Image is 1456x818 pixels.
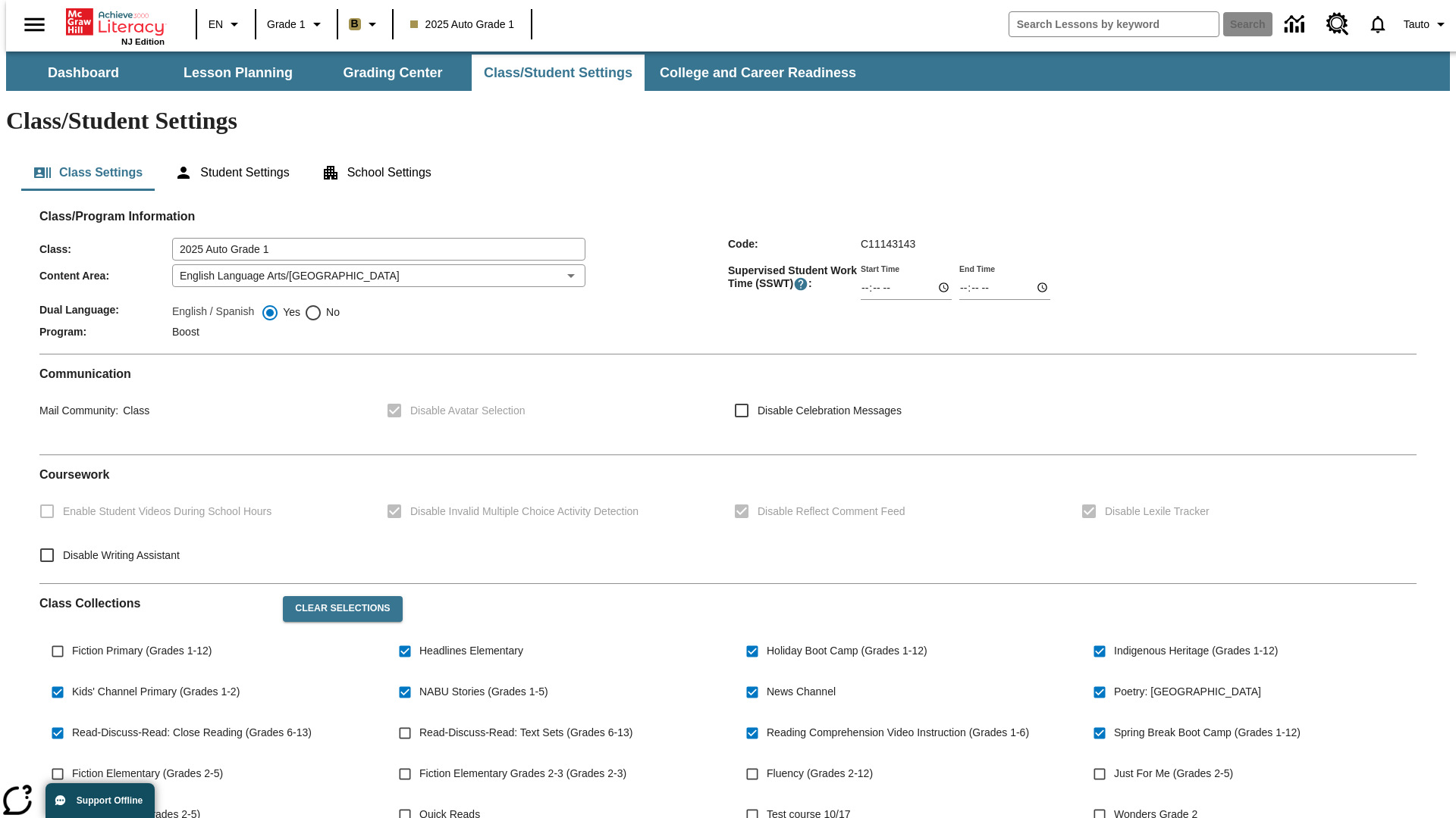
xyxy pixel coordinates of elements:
span: B [351,14,359,33]
span: Kids' Channel Primary (Grades 1-2) [72,684,240,700]
input: Class [172,238,585,261]
h2: Class Collections [39,596,271,610]
label: English / Spanish [172,304,254,322]
button: Open side menu [12,2,57,47]
h2: Class/Program Information [39,209,1417,223]
a: Resource Center, Will open in new tab [1317,4,1358,45]
button: Grade: Grade 1, Select a grade [261,11,332,38]
span: Read-Discuss-Read: Text Sets (Grades 6-13) [419,725,632,741]
button: Profile/Settings [1398,11,1456,38]
span: Fiction Primary (Grades 1-12) [72,643,212,659]
span: No [322,304,340,320]
a: Home [66,7,165,37]
div: SubNavbar [6,52,1450,91]
span: Indigenous Heritage (Grades 1-12) [1114,643,1278,659]
div: Class/Student Settings [21,155,1435,191]
span: Code : [728,238,861,250]
span: Reading Comprehension Video Instruction (Grades 1-6) [767,725,1029,741]
button: Support Offline [45,783,155,818]
span: Fiction Elementary Grades 2-3 (Grades 2-3) [419,766,626,782]
button: Grading Center [317,55,469,91]
div: Class/Program Information [39,224,1417,342]
button: Lesson Planning [162,55,314,91]
button: Language: EN, Select a language [202,11,250,38]
span: Read-Discuss-Read: Close Reading (Grades 6-13) [72,725,312,741]
a: Data Center [1276,4,1317,45]
span: Disable Invalid Multiple Choice Activity Detection [410,504,639,520]
div: Home [66,5,165,46]
span: Fiction Elementary (Grades 2-5) [72,766,223,782]
span: EN [209,17,223,33]
span: Disable Reflect Comment Feed [758,504,905,520]
span: Class : [39,243,172,255]
button: School Settings [309,155,444,191]
span: Mail Community : [39,404,118,417]
span: Poetry: [GEOGRAPHIC_DATA] [1114,684,1261,700]
span: Fluency (Grades 2-12) [767,766,873,782]
button: Clear Selections [283,596,402,622]
span: Content Area : [39,270,172,282]
span: Class [118,404,149,417]
span: Boost [172,326,199,338]
span: Just For Me (Grades 2-5) [1114,766,1233,782]
span: Supervised Student Work Time (SSWT) : [728,264,861,292]
span: News Channel [767,684,836,700]
span: NABU Stories (Grades 1-5) [419,684,548,700]
span: Disable Avatar Selection [410,403,526,419]
span: Support Offline [77,795,143,806]
button: Class Settings [21,155,155,191]
label: End Time [959,263,995,274]
span: Dual Language : [39,304,172,316]
h2: Communication [39,367,1417,381]
label: Start Time [861,263,899,274]
span: Disable Writing Assistant [63,548,180,564]
span: Holiday Boot Camp (Grades 1-12) [767,643,927,659]
div: English Language Arts/[GEOGRAPHIC_DATA] [172,264,585,287]
div: SubNavbar [6,55,870,91]
span: Enable Student Videos During School Hours [63,504,271,520]
span: Yes [279,304,300,320]
h1: Class/Student Settings [6,107,1450,135]
button: Supervised Student Work Time is the timeframe when students can take LevelSet and when lessons ar... [793,276,808,292]
button: Class/Student Settings [472,55,645,91]
span: Grade 1 [267,17,306,33]
button: Dashboard [8,55,159,91]
h2: Course work [39,467,1417,482]
span: Tauto [1404,17,1429,33]
span: Headlines Elementary [419,643,523,659]
input: search field [1009,12,1219,36]
a: Notifications [1358,5,1398,44]
span: Spring Break Boot Camp (Grades 1-12) [1114,725,1301,741]
button: Boost Class color is light brown. Change class color [343,11,388,38]
span: 2025 Auto Grade 1 [410,17,515,33]
div: Communication [39,367,1417,442]
button: College and Career Readiness [648,55,868,91]
button: Student Settings [162,155,301,191]
span: Disable Lexile Tracker [1105,504,1210,520]
span: Disable Celebration Messages [758,403,902,419]
div: Coursework [39,467,1417,571]
span: NJ Edition [121,37,165,46]
span: C11143143 [861,238,915,250]
span: Program : [39,326,172,338]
